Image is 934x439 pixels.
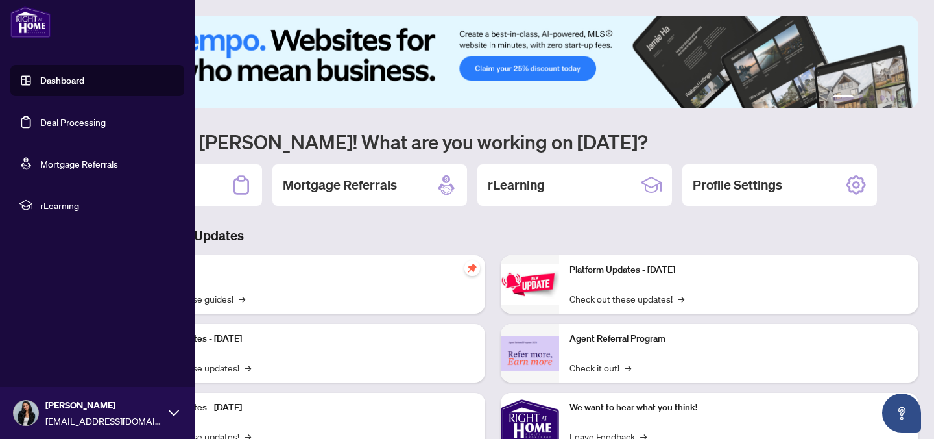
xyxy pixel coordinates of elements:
[569,332,908,346] p: Agent Referral Program
[569,401,908,415] p: We want to hear what you think!
[501,264,559,305] img: Platform Updates - June 23, 2025
[40,198,175,212] span: rLearning
[245,360,251,375] span: →
[136,401,475,415] p: Platform Updates - [DATE]
[859,95,864,101] button: 2
[693,176,782,194] h2: Profile Settings
[67,129,918,154] h1: Welcome back [PERSON_NAME]! What are you working on [DATE]?
[569,263,908,277] p: Platform Updates - [DATE]
[890,95,895,101] button: 5
[45,398,162,412] span: [PERSON_NAME]
[10,6,51,38] img: logo
[40,116,106,128] a: Deal Processing
[678,292,684,306] span: →
[136,263,475,277] p: Self-Help
[869,95,874,101] button: 3
[283,176,397,194] h2: Mortgage Referrals
[40,75,84,86] a: Dashboard
[882,394,921,433] button: Open asap
[488,176,545,194] h2: rLearning
[833,95,854,101] button: 1
[569,360,631,375] a: Check it out!→
[900,95,905,101] button: 6
[569,292,684,306] a: Check out these updates!→
[14,401,38,425] img: Profile Icon
[239,292,245,306] span: →
[501,336,559,371] img: Agent Referral Program
[880,95,885,101] button: 4
[45,414,162,428] span: [EMAIL_ADDRESS][DOMAIN_NAME]
[67,16,918,108] img: Slide 0
[67,227,918,245] h3: Brokerage & Industry Updates
[464,260,480,276] span: pushpin
[136,332,475,346] p: Platform Updates - [DATE]
[625,360,631,375] span: →
[40,158,118,169] a: Mortgage Referrals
